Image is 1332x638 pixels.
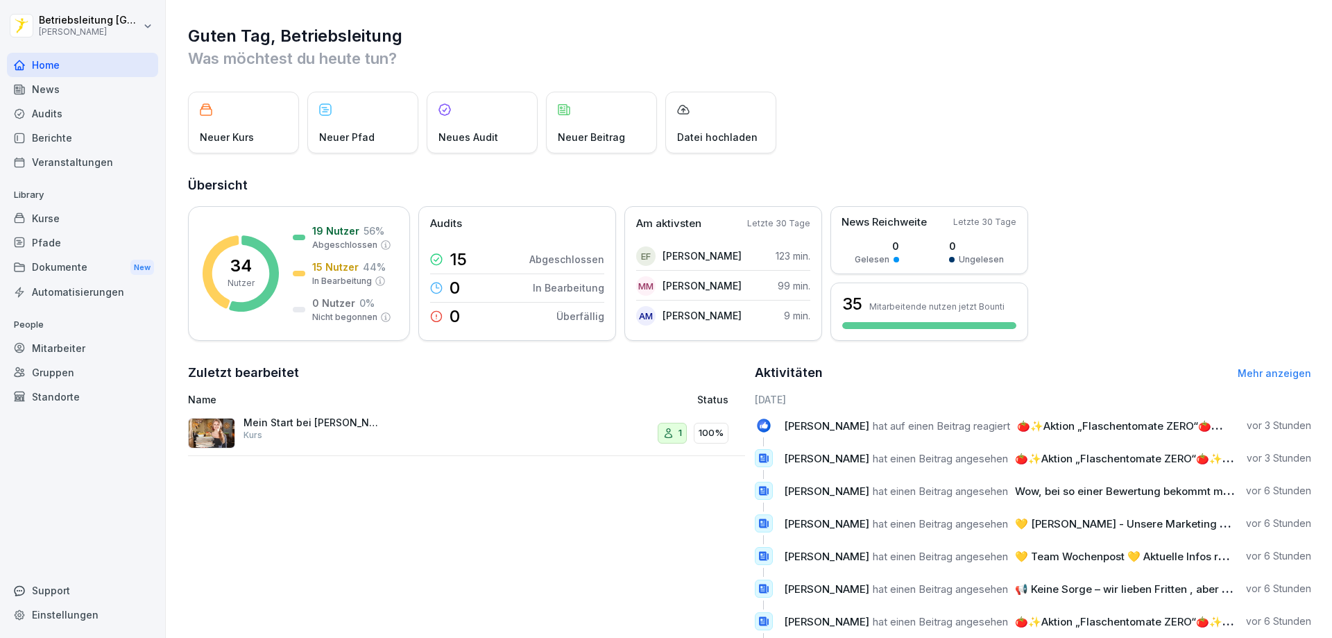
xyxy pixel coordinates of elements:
a: Veranstaltungen [7,150,158,174]
a: Mitarbeiter [7,336,158,360]
div: Automatisierungen [7,280,158,304]
p: 15 [450,251,467,268]
p: Name [188,392,537,407]
p: vor 6 Stunden [1246,517,1311,530]
div: AM [636,306,656,326]
p: Status [697,392,728,407]
p: [PERSON_NAME] [39,27,140,37]
p: 0 [855,239,899,253]
p: [PERSON_NAME] [663,278,742,293]
p: 56 % [364,224,384,238]
span: [PERSON_NAME] [784,550,869,563]
span: [PERSON_NAME] [784,615,869,628]
p: 0 Nutzer [312,296,355,310]
p: vor 6 Stunden [1246,484,1311,498]
a: Berichte [7,126,158,150]
p: vor 6 Stunden [1246,582,1311,596]
span: [PERSON_NAME] [784,452,869,465]
p: Neuer Kurs [200,130,254,144]
a: Audits [7,101,158,126]
p: Abgeschlossen [529,252,604,267]
div: MM [636,276,656,296]
span: [PERSON_NAME] [784,582,869,596]
p: Gelesen [855,253,889,266]
p: vor 3 Stunden [1247,451,1311,465]
p: Letzte 30 Tage [747,217,810,230]
h2: Zuletzt bearbeitet [188,363,745,383]
p: [PERSON_NAME] [663,249,742,263]
a: Pfade [7,230,158,255]
p: Was möchtest du heute tun? [188,47,1311,69]
p: 99 min. [778,278,810,293]
p: In Bearbeitung [533,280,604,295]
p: Neuer Pfad [319,130,375,144]
p: Audits [430,216,462,232]
p: 0 % [359,296,375,310]
p: Datei hochladen [677,130,758,144]
h6: [DATE] [755,392,1312,407]
p: Mein Start bei [PERSON_NAME] - Personalfragebogen [244,417,382,429]
p: 44 % [363,260,386,274]
p: Betriebsleitung [GEOGRAPHIC_DATA] [39,15,140,26]
p: [PERSON_NAME] [663,308,742,323]
span: [PERSON_NAME] [784,517,869,530]
p: Kurs [244,429,262,442]
span: hat einen Beitrag angesehen [873,615,1008,628]
span: hat einen Beitrag angesehen [873,582,1008,596]
p: In Bearbeitung [312,275,372,287]
p: Nutzer [228,277,255,289]
p: Abgeschlossen [312,239,377,251]
div: Dokumente [7,255,158,280]
a: Mehr anzeigen [1238,367,1311,379]
div: New [130,260,154,276]
a: Einstellungen [7,603,158,627]
p: vor 6 Stunden [1246,549,1311,563]
p: 9 min. [784,308,810,323]
h2: Übersicht [188,176,1311,195]
span: [PERSON_NAME] [784,485,869,498]
p: Library [7,184,158,206]
a: Kurse [7,206,158,230]
div: EF [636,246,656,266]
p: Nicht begonnen [312,311,377,324]
p: vor 3 Stunden [1247,419,1311,433]
p: 34 [230,258,252,274]
span: hat einen Beitrag angesehen [873,452,1008,465]
p: 100% [699,426,724,440]
span: hat einen Beitrag angesehen [873,550,1008,563]
div: Gruppen [7,360,158,385]
div: Support [7,578,158,603]
p: 0 [450,280,460,296]
h2: Aktivitäten [755,363,823,383]
p: 1 [678,426,682,440]
img: aaay8cu0h1hwaqqp9269xjan.png [188,418,235,448]
div: Standorte [7,385,158,409]
span: hat auf einen Beitrag reagiert [873,419,1010,433]
p: People [7,314,158,336]
p: Ungelesen [959,253,1004,266]
p: vor 6 Stunden [1246,614,1311,628]
p: Überfällig [556,309,604,324]
p: 0 [949,239,1004,253]
a: Home [7,53,158,77]
span: hat einen Beitrag angesehen [873,485,1008,498]
p: 19 Nutzer [312,224,359,238]
p: 123 min. [776,249,810,263]
a: DokumenteNew [7,255,158,280]
h1: Guten Tag, Betriebsleitung [188,25,1311,47]
p: Neuer Beitrag [558,130,625,144]
span: [PERSON_NAME] [784,419,869,433]
p: Mitarbeitende nutzen jetzt Bounti [869,301,1005,312]
h3: 35 [842,292,862,316]
a: News [7,77,158,101]
p: 0 [450,308,460,325]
